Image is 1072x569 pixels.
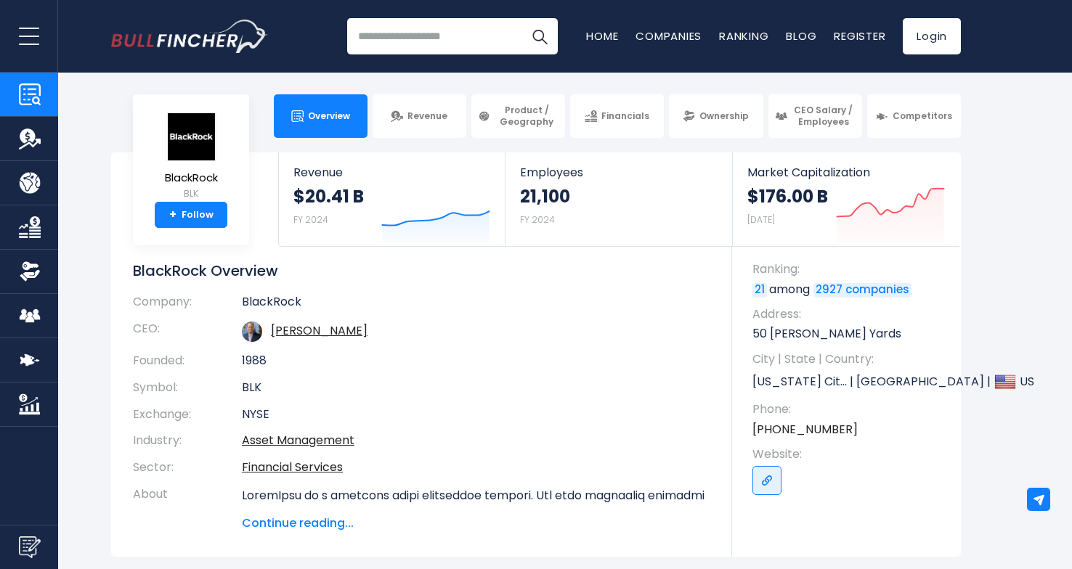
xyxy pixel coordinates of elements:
[586,28,618,44] a: Home
[747,213,775,226] small: [DATE]
[792,105,856,127] span: CEO Salary / Employees
[279,152,505,246] a: Revenue $20.41 B FY 2024
[133,316,242,348] th: CEO:
[834,28,885,44] a: Register
[752,282,946,298] p: among
[786,28,816,44] a: Blog
[752,422,858,438] a: [PHONE_NUMBER]
[242,459,343,475] a: Financial Services
[752,466,781,495] a: Go to link
[752,283,767,298] a: 21
[169,208,176,221] strong: +
[521,18,558,54] button: Search
[242,374,710,401] td: BLK
[242,348,710,374] td: 1988
[520,185,570,208] strong: 21,100
[293,213,328,226] small: FY 2024
[133,374,242,401] th: Symbol:
[373,94,466,138] a: Revenue
[752,326,946,342] p: 50 [PERSON_NAME] Yards
[133,348,242,374] th: Founded:
[903,18,961,54] a: Login
[293,185,364,208] strong: $20.41 B
[111,20,267,53] a: Go to homepage
[752,261,946,277] span: Ranking:
[133,427,242,454] th: Industry:
[133,481,242,532] th: About
[165,172,218,184] span: BlackRock
[505,152,731,246] a: Employees 21,100 FY 2024
[164,112,219,202] a: BlackRock BLK
[308,110,350,122] span: Overview
[752,371,946,393] p: [US_STATE] Cit... | [GEOGRAPHIC_DATA] | US
[752,306,946,322] span: Address:
[133,261,710,280] h1: BlackRock Overview
[242,432,354,449] a: Asset Management
[165,187,218,200] small: BLK
[133,454,242,481] th: Sector:
[699,110,749,122] span: Ownership
[520,165,717,179] span: Employees
[768,94,862,138] a: CEO Salary / Employees
[495,105,559,127] span: Product / Geography
[19,261,41,282] img: Ownership
[893,110,952,122] span: Competitors
[242,322,262,342] img: larry-fink.jpg
[133,295,242,316] th: Company:
[601,110,649,122] span: Financials
[293,165,490,179] span: Revenue
[752,401,946,417] span: Phone:
[520,213,555,226] small: FY 2024
[242,515,710,532] span: Continue reading...
[747,165,945,179] span: Market Capitalization
[242,295,710,316] td: BlackRock
[111,20,268,53] img: Bullfincher logo
[271,322,368,339] a: ceo
[636,28,702,44] a: Companies
[752,446,946,462] span: Website:
[867,94,961,138] a: Competitors
[133,401,242,428] th: Exchange:
[471,94,565,138] a: Product / Geography
[669,94,763,138] a: Ownership
[407,110,447,122] span: Revenue
[155,202,227,228] a: +Follow
[570,94,664,138] a: Financials
[733,152,959,246] a: Market Capitalization $176.00 B [DATE]
[719,28,768,44] a: Ranking
[242,401,710,428] td: NYSE
[813,283,911,298] a: 2927 companies
[747,185,828,208] strong: $176.00 B
[752,351,946,367] span: City | State | Country:
[274,94,368,138] a: Overview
